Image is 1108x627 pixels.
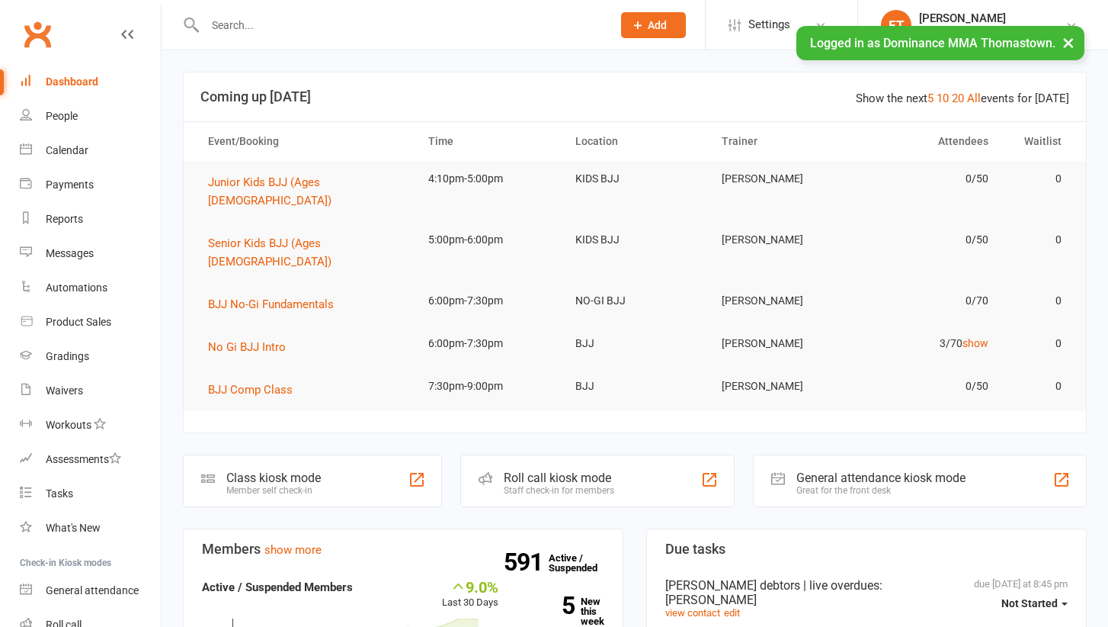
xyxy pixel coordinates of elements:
[200,89,1069,104] h3: Coming up [DATE]
[855,222,1002,258] td: 0/50
[208,295,344,313] button: BJJ No-Gi Fundamentals
[724,607,740,619] a: edit
[46,419,91,431] div: Workouts
[1002,326,1075,362] td: 0
[415,283,562,319] td: 6:00pm-7:30pm
[415,368,562,404] td: 7:30pm-9:00pm
[46,247,94,259] div: Messages
[208,297,334,311] span: BJJ No-Gi Fundamentals
[20,168,161,202] a: Payments
[226,471,321,485] div: Class kiosk mode
[621,12,686,38] button: Add
[200,14,601,36] input: Search...
[708,222,855,258] td: [PERSON_NAME]
[415,122,562,161] th: Time
[46,110,78,122] div: People
[20,408,161,442] a: Workouts
[952,92,964,105] a: 20
[208,383,293,397] span: BJJ Comp Class
[46,213,83,225] div: Reports
[442,578,498,611] div: Last 30 Days
[504,471,614,485] div: Roll call kiosk mode
[46,584,139,596] div: General attendance
[20,99,161,133] a: People
[208,236,331,268] span: Senior Kids BJJ (Ages [DEMOGRAPHIC_DATA])
[967,92,981,105] a: All
[855,122,1002,161] th: Attendees
[504,485,614,496] div: Staff check-in for members
[1002,122,1075,161] th: Waitlist
[46,316,111,328] div: Product Sales
[708,161,855,197] td: [PERSON_NAME]
[665,607,720,619] a: view contact
[855,368,1002,404] td: 0/50
[665,542,1068,557] h3: Due tasks
[708,283,855,319] td: [PERSON_NAME]
[855,326,1002,362] td: 3/70
[20,374,161,408] a: Waivers
[708,122,855,161] th: Trainer
[521,594,575,617] strong: 5
[208,381,303,399] button: BJJ Comp Class
[562,122,709,161] th: Location
[202,542,604,557] h3: Members
[20,442,161,477] a: Assessments
[927,92,933,105] a: 5
[562,161,709,197] td: KIDS BJJ
[549,542,616,584] a: 591Active / Suspended
[46,453,121,465] div: Assessments
[442,578,498,595] div: 9.0%
[20,305,161,339] a: Product Sales
[796,485,965,496] div: Great for the front desk
[208,234,401,271] button: Senior Kids BJJ (Ages [DEMOGRAPHIC_DATA])
[881,10,911,40] div: ET
[415,326,562,362] td: 6:00pm-7:30pm
[1002,283,1075,319] td: 0
[46,487,73,500] div: Tasks
[665,578,1068,607] div: [PERSON_NAME] debtors | live overdues
[1002,161,1075,197] td: 0
[264,543,322,557] a: show more
[46,178,94,191] div: Payments
[20,477,161,511] a: Tasks
[208,173,401,210] button: Junior Kids BJJ (Ages [DEMOGRAPHIC_DATA])
[665,578,882,607] span: : [PERSON_NAME]
[46,522,101,534] div: What's New
[20,236,161,271] a: Messages
[562,283,709,319] td: NO-GI BJJ
[46,350,89,362] div: Gradings
[810,36,1055,50] span: Logged in as Dominance MMA Thomastown.
[1001,597,1058,609] span: Not Started
[562,326,709,362] td: BJJ
[46,76,98,88] div: Dashboard
[20,202,161,236] a: Reports
[856,89,1069,108] div: Show the next events for [DATE]
[1002,368,1075,404] td: 0
[521,596,605,626] a: 5New this week
[18,15,56,53] a: Clubworx
[226,485,321,496] div: Member self check-in
[796,471,965,485] div: General attendance kiosk mode
[708,326,855,362] td: [PERSON_NAME]
[919,11,1065,25] div: [PERSON_NAME]
[562,222,709,258] td: KIDS BJJ
[20,511,161,545] a: What's New
[748,8,790,42] span: Settings
[202,580,353,594] strong: Active / Suspended Members
[20,65,161,99] a: Dashboard
[855,161,1002,197] td: 0/50
[937,92,949,105] a: 10
[208,338,296,356] button: No Gi BJJ Intro
[919,25,1065,39] div: Dominance MMA Thomastown
[708,368,855,404] td: [PERSON_NAME]
[20,574,161,608] a: General attendance kiosk mode
[20,339,161,374] a: Gradings
[1002,222,1075,258] td: 0
[1055,26,1082,59] button: ×
[208,340,286,354] span: No Gi BJJ Intro
[504,551,549,574] strong: 591
[962,337,988,349] a: show
[855,283,1002,319] td: 0/70
[415,222,562,258] td: 5:00pm-6:00pm
[20,271,161,305] a: Automations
